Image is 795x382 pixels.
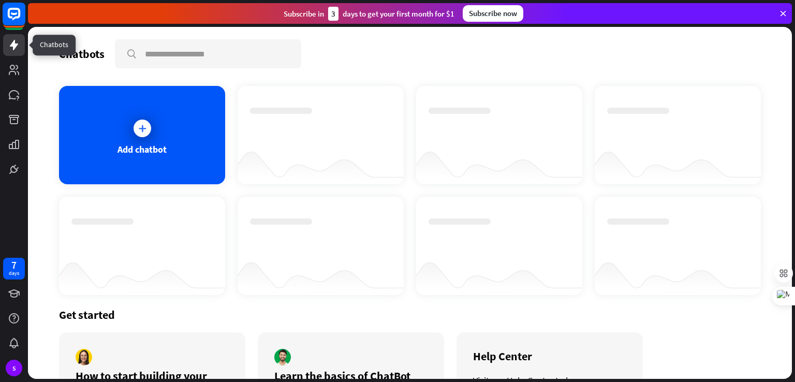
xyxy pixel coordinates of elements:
[59,307,761,322] div: Get started
[8,4,39,35] button: Open LiveChat chat widget
[274,349,291,365] img: author
[11,260,17,270] div: 7
[9,270,19,277] div: days
[463,5,523,22] div: Subscribe now
[6,360,22,376] div: S
[59,47,105,61] div: Chatbots
[473,349,626,363] div: Help Center
[3,258,25,280] a: 7 days
[117,143,167,155] div: Add chatbot
[76,349,92,365] img: author
[284,7,454,21] div: Subscribe in days to get your first month for $1
[328,7,338,21] div: 3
